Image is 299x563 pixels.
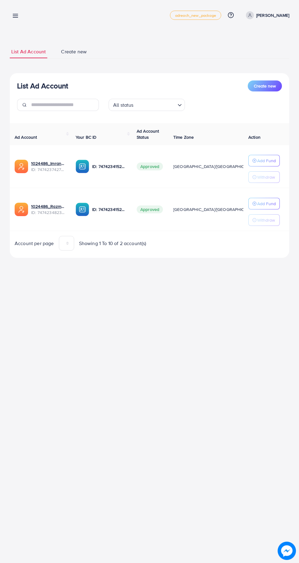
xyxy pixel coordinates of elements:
[15,203,28,216] img: ic-ads-acc.e4c84228.svg
[76,160,89,173] img: ic-ba-acc.ded83a64.svg
[248,80,282,91] button: Create new
[135,99,175,109] input: Search for option
[79,240,146,247] span: Showing 1 To 10 of 2 account(s)
[137,162,163,170] span: Approved
[257,200,276,207] p: Add Fund
[76,134,97,140] span: Your BC ID
[278,542,296,560] img: image
[173,134,194,140] span: Time Zone
[61,48,87,55] span: Create new
[15,240,54,247] span: Account per page
[15,160,28,173] img: ic-ads-acc.e4c84228.svg
[248,155,280,166] button: Add Fund
[243,11,289,19] a: [PERSON_NAME]
[257,157,276,164] p: Add Fund
[173,163,258,169] span: [GEOGRAPHIC_DATA]/[GEOGRAPHIC_DATA]
[257,216,275,224] p: Withdraw
[11,48,46,55] span: List Ad Account
[248,134,261,140] span: Action
[254,83,276,89] span: Create new
[92,206,127,213] p: ID: 7474234152863678481
[112,101,135,109] span: All status
[175,13,216,17] span: adreach_new_package
[109,99,185,111] div: Search for option
[248,214,280,226] button: Withdraw
[92,163,127,170] p: ID: 7474234152863678481
[31,160,66,166] a: 1024486_Imran_1740231528988
[17,81,68,90] h3: List Ad Account
[137,205,163,213] span: Approved
[137,128,159,140] span: Ad Account Status
[31,166,66,173] span: ID: 7474237427478233089
[31,203,66,216] div: <span class='underline'>1024486_Razman_1740230915595</span></br>7474234823184416769
[248,171,280,183] button: Withdraw
[170,11,221,20] a: adreach_new_package
[256,12,289,19] p: [PERSON_NAME]
[248,198,280,209] button: Add Fund
[257,173,275,181] p: Withdraw
[31,209,66,216] span: ID: 7474234823184416769
[15,134,37,140] span: Ad Account
[31,160,66,173] div: <span class='underline'>1024486_Imran_1740231528988</span></br>7474237427478233089
[31,203,66,209] a: 1024486_Razman_1740230915595
[76,203,89,216] img: ic-ba-acc.ded83a64.svg
[173,206,258,212] span: [GEOGRAPHIC_DATA]/[GEOGRAPHIC_DATA]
